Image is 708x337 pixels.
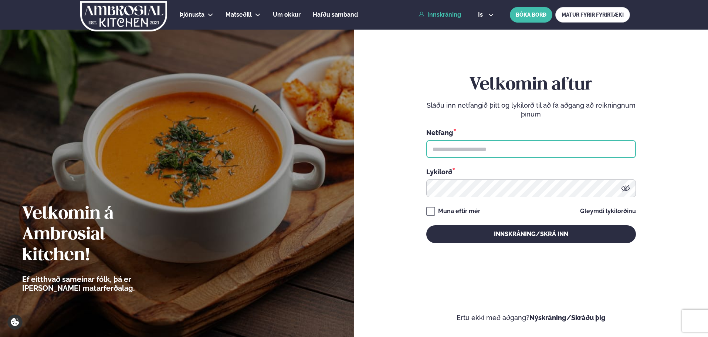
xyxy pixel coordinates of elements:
[313,11,358,18] span: Hafðu samband
[180,11,204,18] span: Þjónusta
[555,7,630,23] a: MATUR FYRIR FYRIRTÆKI
[426,167,636,176] div: Lykilorð
[426,225,636,243] button: Innskráning/Skrá inn
[226,10,252,19] a: Matseðill
[580,208,636,214] a: Gleymdi lykilorðinu
[313,10,358,19] a: Hafðu samband
[273,11,301,18] span: Um okkur
[273,10,301,19] a: Um okkur
[22,204,176,266] h2: Velkomin á Ambrosial kitchen!
[426,101,636,119] p: Sláðu inn netfangið þitt og lykilorð til að fá aðgang að reikningnum þínum
[22,275,176,293] p: Ef eitthvað sameinar fólk, þá er [PERSON_NAME] matarferðalag.
[529,314,606,321] a: Nýskráning/Skráðu þig
[426,75,636,95] h2: Velkomin aftur
[226,11,252,18] span: Matseðill
[510,7,552,23] button: BÓKA BORÐ
[419,11,461,18] a: Innskráning
[180,10,204,19] a: Þjónusta
[472,12,500,18] button: is
[79,1,168,31] img: logo
[426,128,636,137] div: Netfang
[376,313,686,322] p: Ertu ekki með aðgang?
[478,12,485,18] span: is
[7,314,23,330] a: Cookie settings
